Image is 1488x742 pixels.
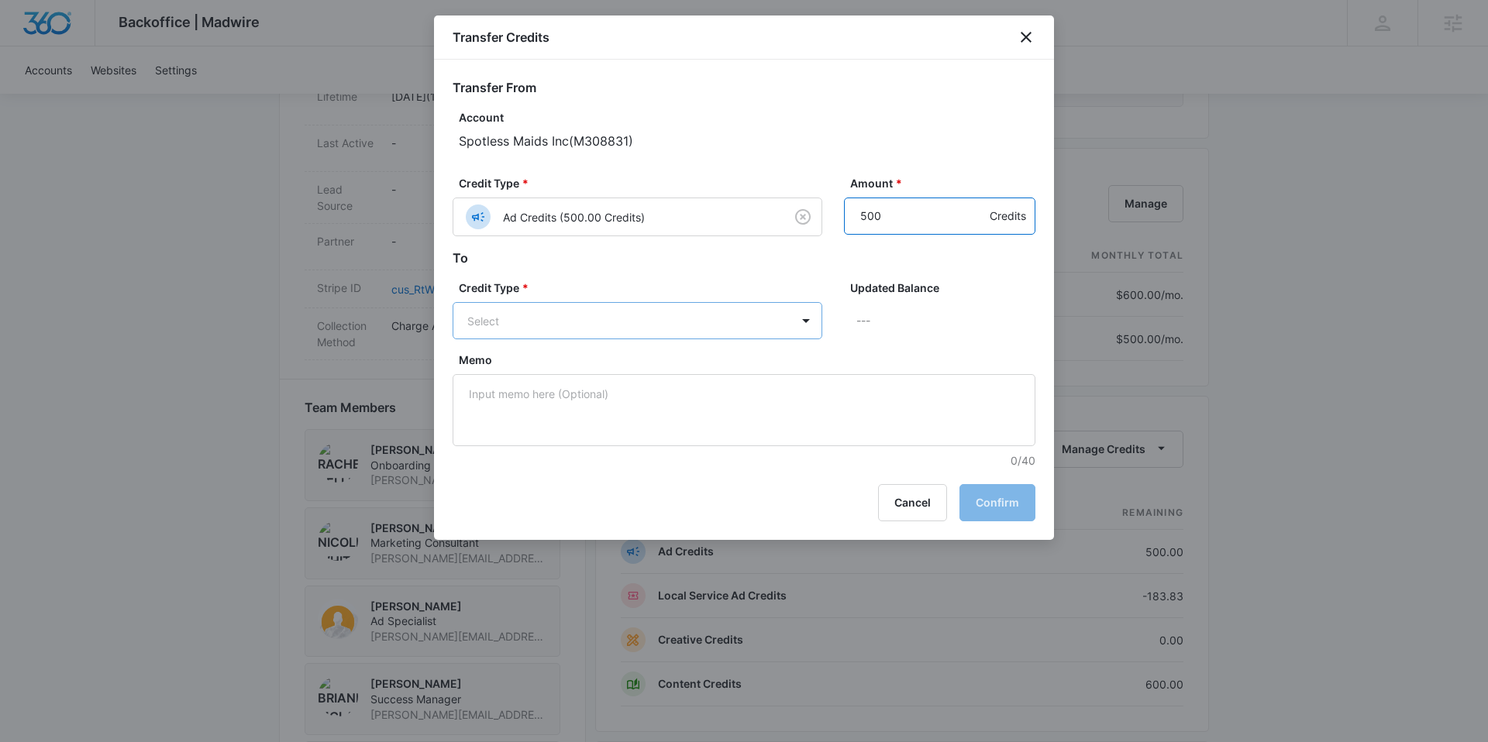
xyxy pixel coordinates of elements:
[850,280,1042,296] label: Updated Balance
[453,28,549,46] h1: Transfer Credits
[467,313,770,329] div: Select
[171,91,261,101] div: Keywords by Traffic
[459,352,1042,368] label: Memo
[856,302,1035,339] p: ---
[154,90,167,102] img: tab_keywords_by_traffic_grey.svg
[59,91,139,101] div: Domain Overview
[453,249,1035,267] h2: To
[459,109,1035,125] p: Account
[459,175,828,191] label: Credit Type
[25,40,37,53] img: website_grey.svg
[453,78,1035,97] h2: Transfer From
[42,90,54,102] img: tab_domain_overview_orange.svg
[878,484,947,521] button: Cancel
[790,204,815,229] button: Clear
[503,209,645,225] p: Ad Credits (500.00 Credits)
[459,280,828,296] label: Credit Type
[43,25,76,37] div: v 4.0.25
[459,452,1035,469] p: 0/40
[1017,28,1035,46] button: close
[850,175,1042,191] label: Amount
[25,25,37,37] img: logo_orange.svg
[40,40,170,53] div: Domain: [DOMAIN_NAME]
[990,198,1026,235] div: Credits
[459,132,1035,150] p: Spotless Maids Inc ( M308831 )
